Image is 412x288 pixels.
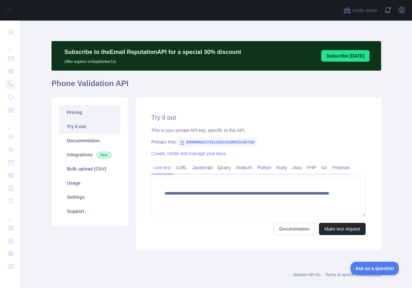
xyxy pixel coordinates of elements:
[5,117,15,130] div: ...
[304,162,319,173] a: PHP
[97,152,111,158] span: New
[274,223,315,235] a: Documentation
[59,162,120,176] a: Bulk upload (CSV)
[321,50,370,62] button: Subscribe [DATE]
[59,176,120,190] a: Usage
[293,273,322,277] a: Abstract API Inc.
[215,162,233,173] a: jQuery
[51,78,381,94] h1: Phone Validation API
[59,105,120,119] a: Pricing
[151,113,366,122] h2: Try it out
[151,151,226,156] a: Create, rotate and manage your keys
[255,162,274,173] a: Python
[151,127,366,134] div: This is your private API key, specific to this API.
[151,139,366,145] div: Primary Key:
[325,273,353,277] a: Terms of service
[319,223,366,235] button: Make test request
[59,190,120,204] a: Settings
[190,162,215,173] a: Javascript
[151,162,173,173] a: Live test
[177,137,257,147] span: 6f98908bb372411281d1b891f2c847dd
[319,162,330,173] a: Go
[64,48,241,57] p: Subscribe to the Email Reputation API for a special 30 % discount
[330,162,353,173] a: Postman
[233,162,255,173] a: NodeJS
[64,57,241,64] p: Offer expires on September 1st.
[5,39,15,51] div: ...
[59,204,120,218] a: Support
[5,208,15,221] div: ...
[342,5,379,15] button: Invite users
[59,148,120,162] a: Integrations New
[274,162,290,173] a: Ruby
[351,262,399,275] iframe: Toggle Customer Support
[59,119,120,134] a: Try it out
[290,162,304,173] a: Java
[352,7,377,14] span: Invite users
[173,162,190,173] a: cURL
[59,134,120,148] a: Documentation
